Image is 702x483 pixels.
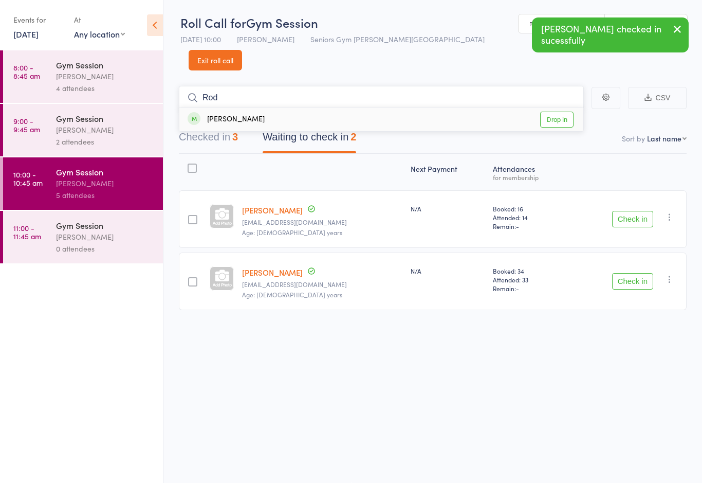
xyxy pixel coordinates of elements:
div: Events for [13,11,64,28]
div: [PERSON_NAME] [188,114,265,126]
button: Check in [612,211,653,227]
span: Attended: 33 [493,275,565,284]
button: Checked in3 [179,126,238,153]
span: Attended: 14 [493,213,565,222]
span: - [516,284,519,293]
time: 8:00 - 8:45 am [13,63,40,80]
time: 10:00 - 10:45 am [13,170,43,187]
span: [DATE] 10:00 [180,34,221,44]
div: [PERSON_NAME] checked in sucessfully [532,17,689,52]
div: Gym Session [56,166,154,177]
div: Last name [647,133,681,144]
button: Waiting to check in2 [263,126,356,153]
small: mrcostello@optusnet.com.au [242,219,402,226]
a: Exit roll call [189,50,242,70]
span: - [516,222,519,230]
a: 11:00 -11:45 amGym Session[PERSON_NAME]0 attendees [3,211,163,263]
div: 2 [350,131,356,142]
a: [PERSON_NAME] [242,267,303,278]
div: Gym Session [56,113,154,124]
div: [PERSON_NAME] [56,70,154,82]
span: Booked: 16 [493,204,565,213]
div: Gym Session [56,220,154,231]
a: 9:00 -9:45 amGym Session[PERSON_NAME]2 attendees [3,104,163,156]
div: 5 attendees [56,189,154,201]
span: [PERSON_NAME] [237,34,294,44]
div: Any location [74,28,125,40]
div: for membership [493,174,565,181]
time: 9:00 - 9:45 am [13,117,40,133]
div: [PERSON_NAME] [56,177,154,189]
label: Sort by [622,133,645,144]
span: Roll Call for [180,14,246,31]
a: 8:00 -8:45 amGym Session[PERSON_NAME]4 attendees [3,50,163,103]
a: Drop in [540,112,574,128]
div: 0 attendees [56,243,154,255]
span: Gym Session [246,14,318,31]
div: Next Payment [407,158,489,186]
input: Search by name [179,86,584,110]
div: Atten­dances [489,158,569,186]
span: Remain: [493,284,565,293]
span: Age: [DEMOGRAPHIC_DATA] years [242,228,342,237]
span: Booked: 34 [493,266,565,275]
div: N/A [411,266,485,275]
div: Gym Session [56,59,154,70]
a: 10:00 -10:45 amGym Session[PERSON_NAME]5 attendees [3,157,163,210]
time: 11:00 - 11:45 am [13,224,41,240]
button: CSV [628,87,687,109]
a: [PERSON_NAME] [242,205,303,216]
a: [DATE] [13,28,39,40]
span: Remain: [493,222,565,230]
div: At [74,11,125,28]
div: 2 attendees [56,136,154,148]
div: [PERSON_NAME] [56,124,154,136]
button: Check in [612,273,653,290]
span: Age: [DEMOGRAPHIC_DATA] years [242,290,342,299]
span: Seniors Gym [PERSON_NAME][GEOGRAPHIC_DATA] [310,34,485,44]
div: 4 attendees [56,82,154,94]
div: N/A [411,204,485,213]
div: 3 [232,131,238,142]
small: mrcostello@optusnet.com.au [242,281,402,288]
div: [PERSON_NAME] [56,231,154,243]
